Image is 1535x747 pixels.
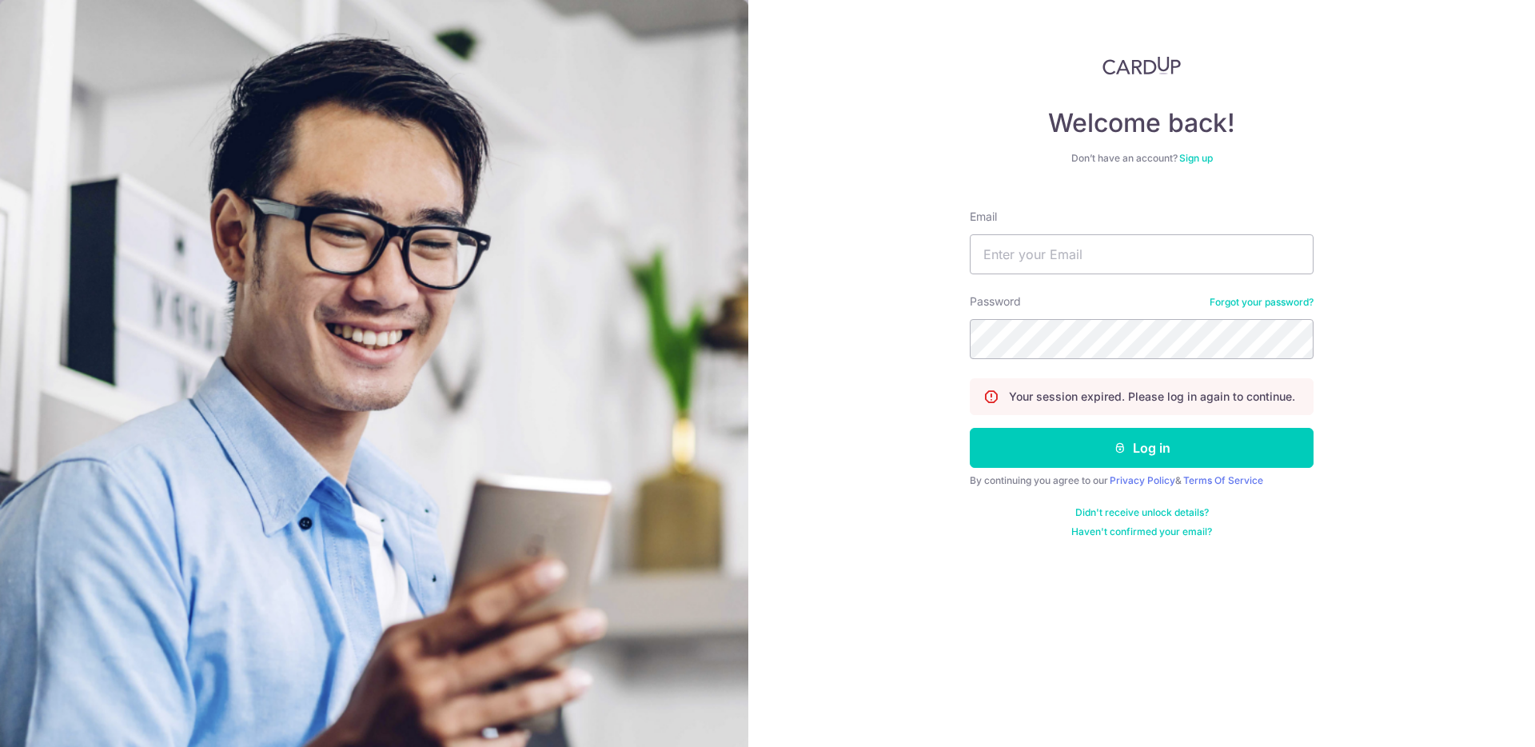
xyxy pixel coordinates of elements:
[1183,474,1263,486] a: Terms Of Service
[970,294,1021,310] label: Password
[970,152,1314,165] div: Don’t have an account?
[1210,296,1314,309] a: Forgot your password?
[970,474,1314,487] div: By continuing you agree to our &
[970,428,1314,468] button: Log in
[1075,506,1209,519] a: Didn't receive unlock details?
[970,234,1314,274] input: Enter your Email
[1071,525,1212,538] a: Haven't confirmed your email?
[970,107,1314,139] h4: Welcome back!
[1110,474,1175,486] a: Privacy Policy
[1102,56,1181,75] img: CardUp Logo
[1179,152,1213,164] a: Sign up
[1009,389,1295,405] p: Your session expired. Please log in again to continue.
[970,209,997,225] label: Email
